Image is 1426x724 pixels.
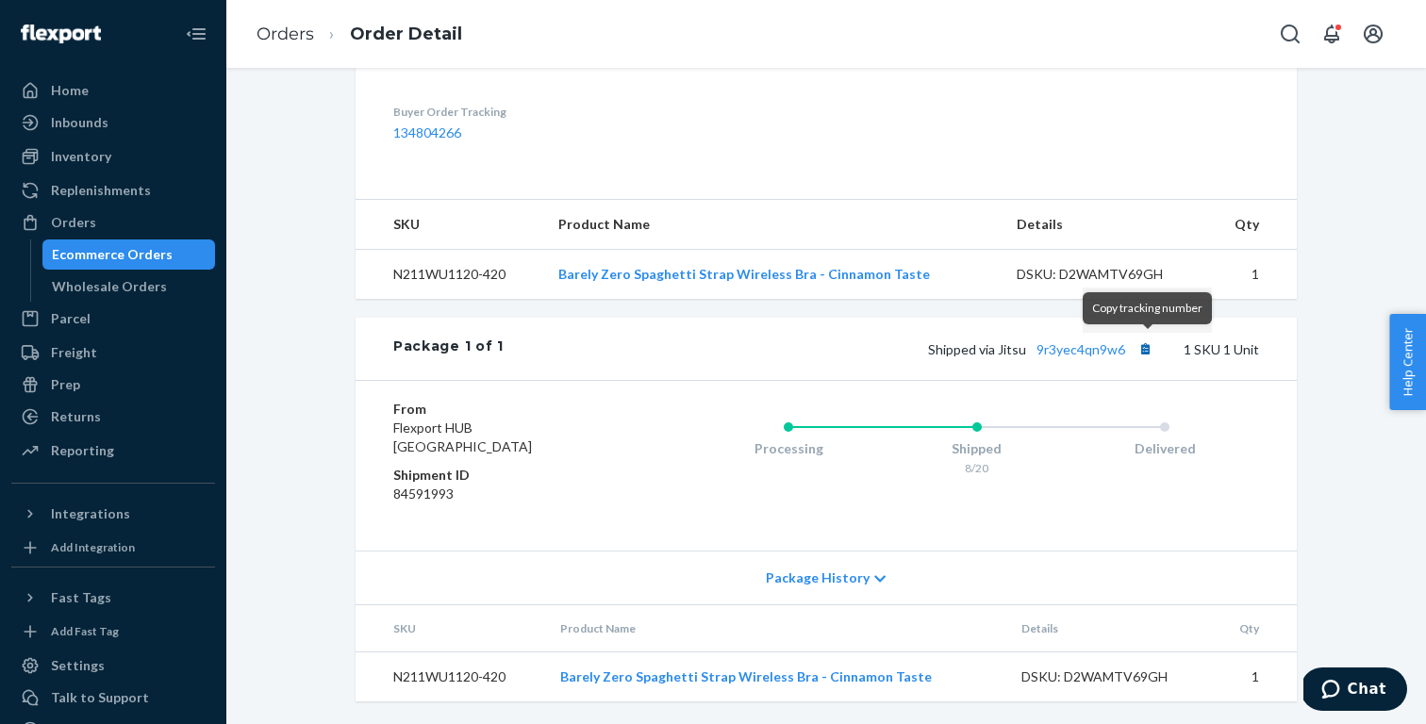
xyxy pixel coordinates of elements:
[1214,605,1297,652] th: Qty
[1006,605,1214,652] th: Details
[42,271,216,302] a: Wholesale Orders
[11,499,215,529] button: Integrations
[11,683,215,713] button: Talk to Support
[52,245,173,264] div: Ecommerce Orders
[51,213,96,232] div: Orders
[1036,341,1125,357] a: 9r3yec4qn9w6
[11,207,215,238] a: Orders
[51,147,111,166] div: Inventory
[356,605,545,652] th: SKU
[51,539,135,555] div: Add Integration
[356,652,545,702] td: N211WU1120-420
[393,104,723,120] dt: Buyer Order Tracking
[393,124,461,140] a: 134804266
[928,341,1157,357] span: Shipped via Jitsu
[1209,250,1297,300] td: 1
[51,309,91,328] div: Parcel
[51,343,97,362] div: Freight
[51,407,101,426] div: Returns
[393,337,504,361] div: Package 1 of 1
[356,250,543,300] td: N211WU1120-420
[51,81,89,100] div: Home
[1209,200,1297,250] th: Qty
[11,370,215,400] a: Prep
[51,441,114,460] div: Reporting
[51,623,119,639] div: Add Fast Tag
[1021,667,1199,686] div: DSKU: D2WAMTV69GH
[504,337,1259,361] div: 1 SKU 1 Unit
[52,277,167,296] div: Wholesale Orders
[11,436,215,466] a: Reporting
[1303,667,1407,715] iframe: Opens a widget where you can chat to one of our agents
[11,304,215,334] a: Parcel
[51,113,108,132] div: Inbounds
[393,466,619,485] dt: Shipment ID
[11,107,215,138] a: Inbounds
[11,337,215,368] a: Freight
[11,620,215,643] a: Add Fast Tag
[11,536,215,559] a: Add Integration
[51,588,111,607] div: Fast Tags
[393,420,532,454] span: Flexport HUB [GEOGRAPHIC_DATA]
[1271,15,1309,53] button: Open Search Box
[1017,265,1194,284] div: DSKU: D2WAMTV69GH
[883,439,1071,458] div: Shipped
[42,239,216,270] a: Ecommerce Orders
[1214,652,1297,702] td: 1
[1354,15,1392,53] button: Open account menu
[393,485,619,503] dd: 84591993
[1389,314,1426,410] button: Help Center
[350,24,462,44] a: Order Detail
[545,605,1006,652] th: Product Name
[21,25,101,43] img: Flexport logo
[560,668,932,684] a: Barely Zero Spaghetti Strap Wireless Bra - Cinnamon Taste
[1133,337,1157,361] button: Copy tracking number
[11,75,215,106] a: Home
[177,15,215,53] button: Close Navigation
[11,175,215,206] a: Replenishments
[51,375,80,394] div: Prep
[1070,439,1259,458] div: Delivered
[356,200,543,250] th: SKU
[51,688,149,707] div: Talk to Support
[1092,301,1202,315] span: Copy tracking number
[1002,200,1209,250] th: Details
[11,650,215,681] a: Settings
[766,568,870,587] span: Package History
[393,400,619,419] dt: From
[883,460,1071,476] div: 8/20
[11,583,215,613] button: Fast Tags
[51,181,151,200] div: Replenishments
[11,141,215,172] a: Inventory
[11,402,215,432] a: Returns
[1313,15,1351,53] button: Open notifications
[543,200,1002,250] th: Product Name
[241,7,477,62] ol: breadcrumbs
[51,656,105,675] div: Settings
[51,504,130,523] div: Integrations
[694,439,883,458] div: Processing
[558,266,930,282] a: Barely Zero Spaghetti Strap Wireless Bra - Cinnamon Taste
[257,24,314,44] a: Orders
